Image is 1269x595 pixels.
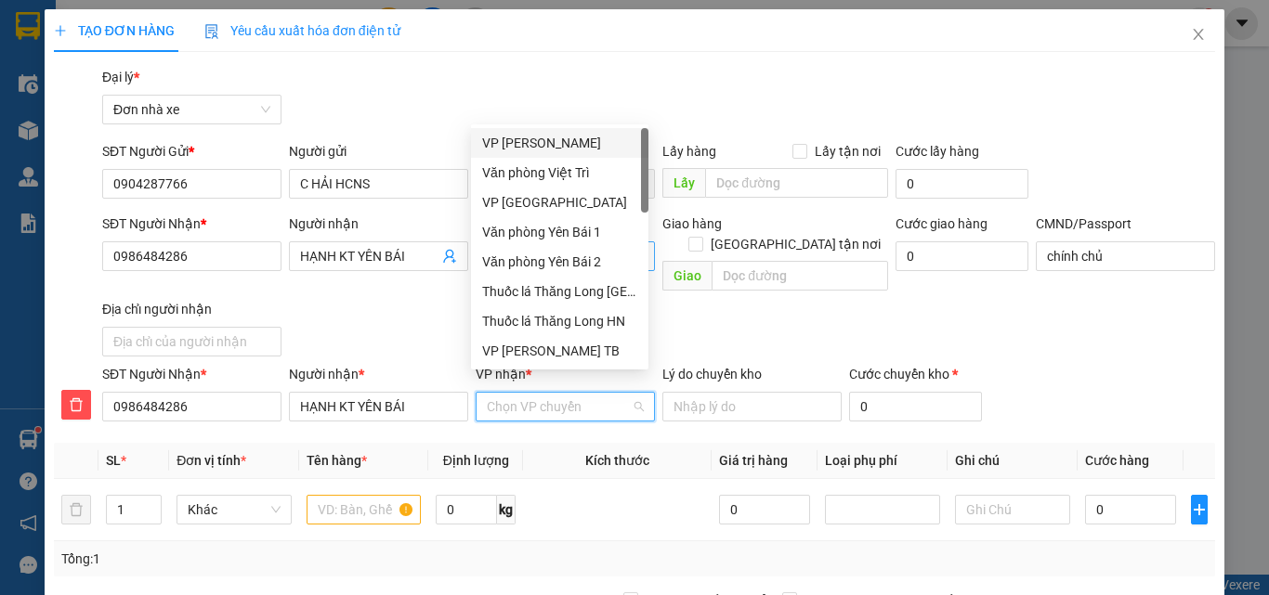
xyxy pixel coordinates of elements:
img: icon [204,24,219,39]
span: Giao hàng [662,216,722,231]
div: Thuốc lá Thăng Long [GEOGRAPHIC_DATA] [482,281,637,302]
button: delete [61,495,91,524]
label: Lý do chuyển kho [662,367,762,382]
input: Cước giao hàng [896,241,1028,271]
span: Cước hàng [1085,453,1149,468]
div: VP Trần Phú TB [471,336,648,366]
div: Người nhận [289,364,468,384]
div: SĐT Người Nhận [102,213,281,234]
span: SL [106,453,121,468]
label: Cước lấy hàng [896,144,979,159]
span: TẠO ĐƠN HÀNG [54,23,175,38]
input: Địa chỉ của người nhận [102,327,281,356]
span: Khác [188,496,281,524]
span: plus [1192,502,1207,517]
span: delete [62,397,90,412]
input: SĐT người nhận [102,392,281,421]
span: Lấy hàng [662,144,716,159]
label: Cước giao hàng [896,216,988,231]
div: Văn phòng Yên Bái 2 [471,247,648,277]
div: Thuốc lá Thăng Long Thanh Hóa [471,277,648,306]
div: Văn phòng Việt Trì [482,162,637,183]
span: close [1191,27,1206,42]
div: Địa chỉ người nhận [102,299,281,319]
div: Cước chuyển kho [849,364,982,384]
th: Loại phụ phí [818,443,948,479]
div: CMND/Passport [1036,213,1215,234]
div: VP [PERSON_NAME] [482,133,637,153]
div: SĐT Người Nhận [102,364,281,384]
span: Đơn vị tính [177,453,246,468]
input: Dọc đường [705,168,888,198]
span: Tên hàng [307,453,367,468]
div: VP [PERSON_NAME] TB [482,341,637,361]
button: Close [1172,9,1224,61]
div: VP [GEOGRAPHIC_DATA] [482,192,637,213]
span: Lấy [662,168,705,198]
span: VP nhận [476,367,526,382]
span: [GEOGRAPHIC_DATA] tận nơi [703,234,888,254]
span: Giao [662,261,712,291]
span: Kích thước [585,453,649,468]
div: VP Ninh Bình [471,188,648,217]
th: Ghi chú [948,443,1078,479]
input: VD: Bàn, Ghế [307,495,422,524]
span: Đại lý [102,70,139,84]
span: Giá trị hàng [719,453,788,468]
span: user-add [442,249,457,264]
span: plus [54,24,67,37]
input: Lý do chuyển kho [662,392,842,421]
span: kg [497,495,516,524]
div: SĐT Người Gửi [102,141,281,162]
div: Thuốc lá Thăng Long HN [482,311,637,331]
span: Lấy tận nơi [807,141,888,162]
span: Yêu cầu xuất hóa đơn điện tử [204,23,400,38]
div: Văn phòng Yên Bái 1 [482,222,637,242]
div: Văn phòng Việt Trì [471,158,648,188]
button: delete [61,390,91,420]
input: Cước lấy hàng [896,169,1028,199]
input: Ghi Chú [955,495,1070,524]
div: Văn phòng Yên Bái 2 [482,252,637,272]
button: plus [1191,495,1208,524]
div: Văn phòng Yên Bái 1 [471,217,648,247]
input: 0 [719,495,810,524]
span: Định lượng [443,453,509,468]
input: Tên người nhận [289,392,468,421]
span: Đơn nhà xe [113,96,270,123]
div: VP Lê Duẩn [471,128,648,158]
input: Dọc đường [712,261,888,291]
div: Người gửi [289,141,468,162]
div: Tổng: 1 [61,549,491,569]
div: Người nhận [289,213,468,234]
div: Thuốc lá Thăng Long HN [471,306,648,336]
